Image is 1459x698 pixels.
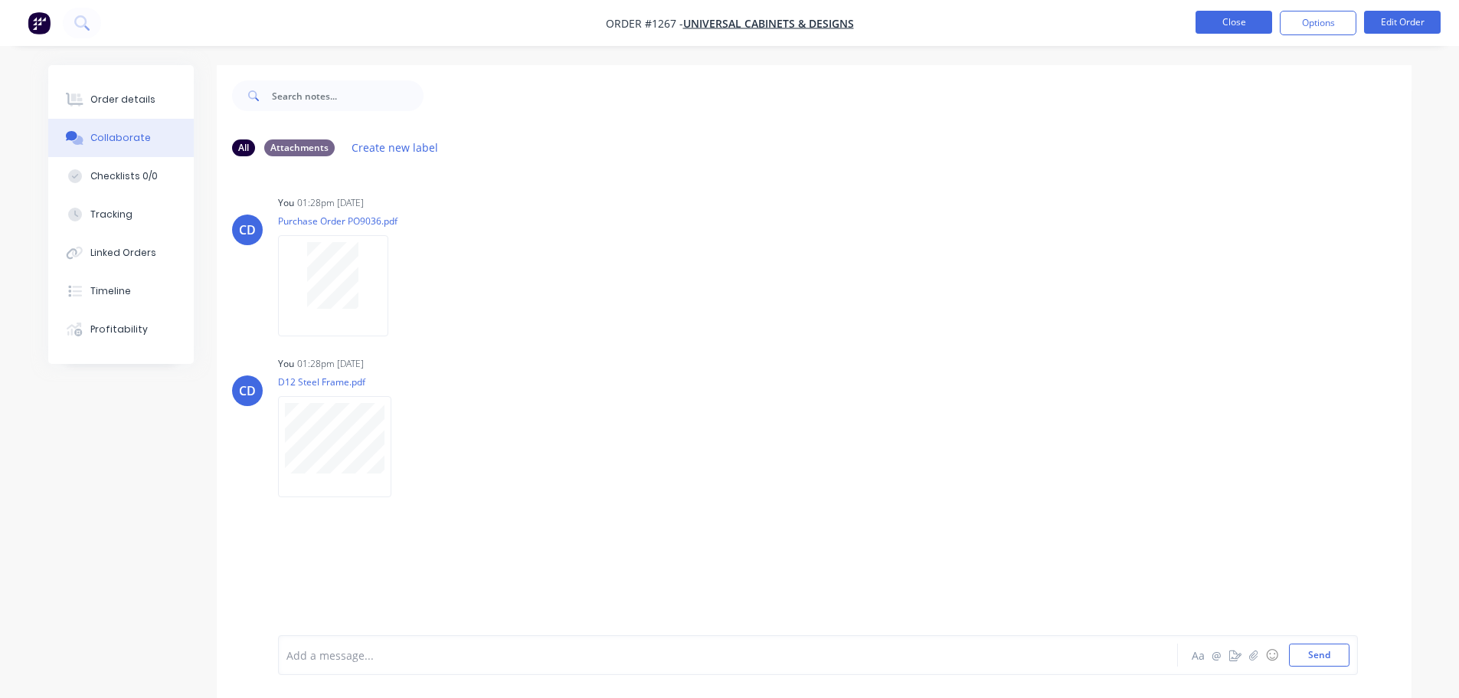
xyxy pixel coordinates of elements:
[90,169,158,183] div: Checklists 0/0
[272,80,424,111] input: Search notes...
[90,284,131,298] div: Timeline
[48,272,194,310] button: Timeline
[90,208,132,221] div: Tracking
[278,375,407,388] p: D12 Steel Frame.pdf
[264,139,335,156] div: Attachments
[1280,11,1356,35] button: Options
[344,137,447,158] button: Create new label
[90,246,156,260] div: Linked Orders
[1263,646,1281,664] button: ☺
[48,80,194,119] button: Order details
[239,221,256,239] div: CD
[297,196,364,210] div: 01:28pm [DATE]
[1196,11,1272,34] button: Close
[48,119,194,157] button: Collaborate
[239,382,256,400] div: CD
[90,93,155,107] div: Order details
[1208,646,1226,664] button: @
[90,131,151,145] div: Collaborate
[278,196,294,210] div: You
[1189,646,1208,664] button: Aa
[48,195,194,234] button: Tracking
[683,16,854,31] a: Universal Cabinets & Designs
[606,16,683,31] span: Order #1267 -
[297,357,364,371] div: 01:28pm [DATE]
[90,323,148,336] div: Profitability
[1364,11,1441,34] button: Edit Order
[28,11,51,34] img: Factory
[232,139,255,156] div: All
[48,157,194,195] button: Checklists 0/0
[48,310,194,349] button: Profitability
[48,234,194,272] button: Linked Orders
[278,357,294,371] div: You
[278,215,404,228] p: Purchase Order PO9036.pdf
[1289,644,1349,667] button: Send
